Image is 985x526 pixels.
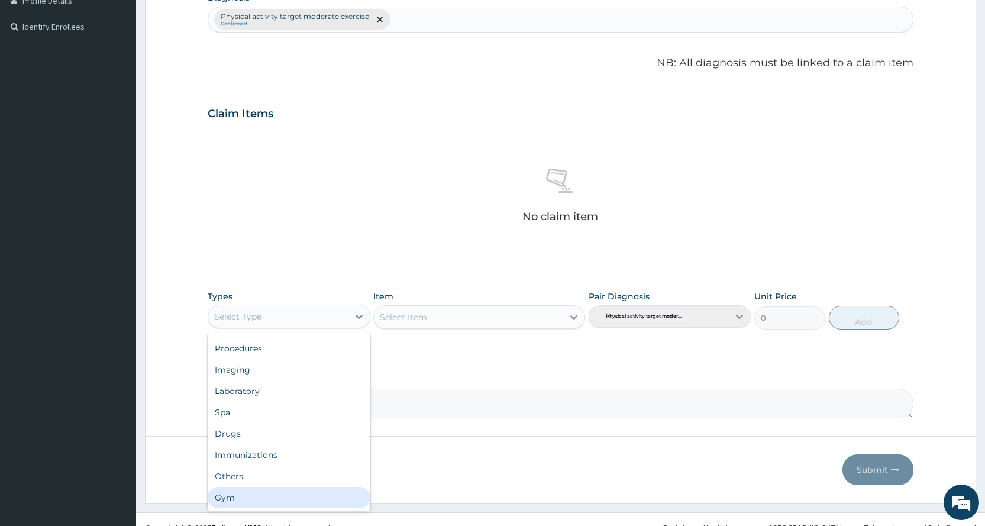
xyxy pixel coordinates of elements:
p: NB: All diagnosis must be linked to a claim item [208,56,913,71]
div: Laboratory [208,380,370,402]
label: Pair Diagnosis [589,291,650,302]
label: Item [373,291,393,302]
div: Gym [208,487,370,508]
h3: Claim Items [208,108,273,121]
img: d_794563401_company_1708531726252_794563401 [22,59,48,89]
div: Imaging [208,359,370,380]
div: Drugs [208,423,370,444]
textarea: Type your message and hit 'Enter' [6,323,225,364]
div: Minimize live chat window [194,6,222,34]
label: Comment [208,372,913,382]
div: Chat with us now [62,66,199,82]
label: Types [208,292,232,302]
span: We're online! [69,149,163,269]
div: Spa [208,402,370,423]
div: Procedures [208,338,370,359]
div: Immunizations [208,444,370,466]
div: Others [208,466,370,487]
button: Add [829,306,899,330]
p: No claim item [522,211,598,222]
button: Submit [842,454,913,485]
label: Unit Price [754,291,797,302]
div: Select Type [214,311,261,322]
